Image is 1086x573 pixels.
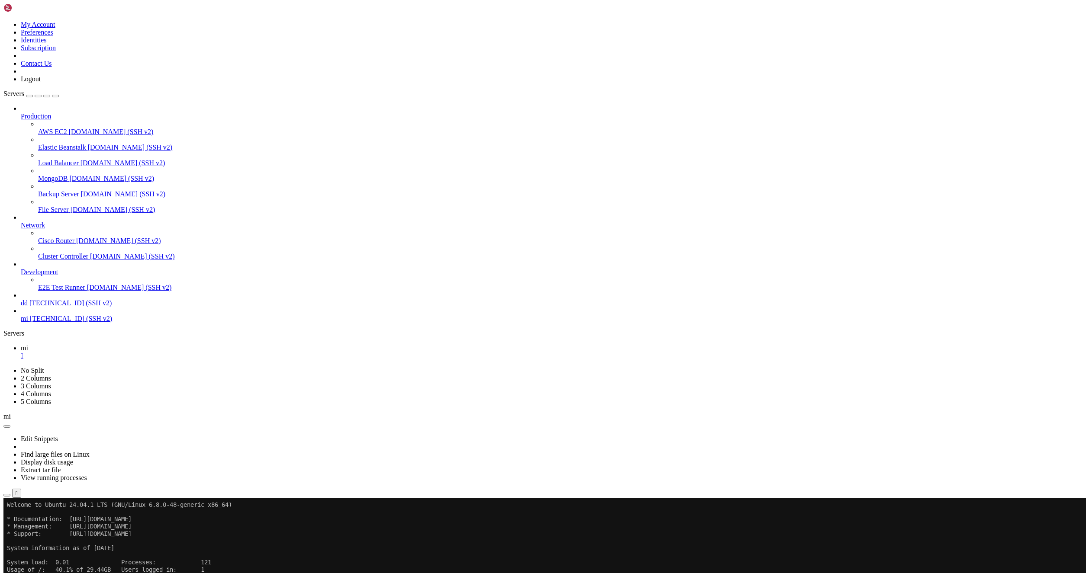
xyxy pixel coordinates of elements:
span: [DOMAIN_NAME] (SSH v2) [90,253,175,260]
a: Servers [3,90,59,97]
a: Network [21,221,1083,229]
a: Backup Server [DOMAIN_NAME] (SSH v2) [38,190,1083,198]
li: AWS EC2 [DOMAIN_NAME] (SSH v2) [38,120,1083,136]
x-row: Enable ESM Apps to receive additional future security updates. [3,176,974,183]
li: dd [TECHNICAL_ID] (SSH v2) [21,291,1083,307]
x-row: Swap usage: 0% IPv6 address for ens3: [TECHNICAL_ID] [3,83,974,90]
span: [DOMAIN_NAME] (SSH v2) [69,128,154,135]
x-row: 207 updates can be applied immediately. [3,147,974,155]
li: mi [TECHNICAL_ID] (SSH v2) [21,307,1083,323]
a: AWS EC2 [DOMAIN_NAME] (SSH v2) [38,128,1083,136]
li: Load Balancer [DOMAIN_NAME] (SSH v2) [38,151,1083,167]
a: MongoDB [DOMAIN_NAME] (SSH v2) [38,175,1083,182]
a: Display disk usage [21,458,73,466]
li: Cluster Controller [DOMAIN_NAME] (SSH v2) [38,245,1083,260]
span: Cluster Controller [38,253,88,260]
a: No Split [21,367,44,374]
span: [DOMAIN_NAME] (SSH v2) [69,175,154,182]
a: File Server [DOMAIN_NAME] (SSH v2) [38,206,1083,214]
a: Production [21,112,1083,120]
x-row: * Documentation: [URL][DOMAIN_NAME] [3,18,974,25]
x-row: [URL][DOMAIN_NAME] [3,118,974,126]
x-row: System information as of [DATE] [3,47,974,54]
span: mi [21,315,28,322]
li: E2E Test Runner [DOMAIN_NAME] (SSH v2) [38,276,1083,291]
li: Cisco Router [DOMAIN_NAME] (SSH v2) [38,229,1083,245]
x-row: Memory usage: 51% IPv4 address for ens3: [TECHNICAL_ID] [3,75,974,83]
div: Servers [3,330,1083,337]
span: [DOMAIN_NAME] (SSH v2) [71,206,155,213]
x-row: Usage of /: 40.1% of 29.44GB Users logged in: 1 [3,68,974,76]
a: Preferences [21,29,53,36]
x-row: just raised the bar for easy, resilient and secure K8s cluster deployment. [3,104,974,112]
li: Backup Server [DOMAIN_NAME] (SSH v2) [38,182,1083,198]
x-row: root@bizarresmash:~# [3,212,974,219]
div:  [16,490,18,496]
a: Cluster Controller [DOMAIN_NAME] (SSH v2) [38,253,1083,260]
li: Network [21,214,1083,260]
a:  [21,352,1083,360]
a: mi [21,344,1083,360]
a: 4 Columns [21,390,51,397]
a: Logout [21,75,41,83]
x-row: To see these additional updates run: apt list --upgradable [3,162,974,169]
x-row: See [URL][DOMAIN_NAME] or run: sudo pro status [3,183,974,191]
a: View running processes [21,474,87,481]
x-row: Welcome to Ubuntu 24.04.1 LTS (GNU/Linux 6.8.0-48-generic x86_64) [3,3,974,11]
a: dd [TECHNICAL_ID] (SSH v2) [21,299,1083,307]
span: [DOMAIN_NAME] (SSH v2) [76,237,161,244]
span: MongoDB [38,175,68,182]
span: mi [3,413,11,420]
a: Edit Snippets [21,435,58,442]
x-row: * Strictly confined Kubernetes makes edge and IoT secure. Learn how MicroK8s [3,97,974,104]
a: Contact Us [21,60,52,67]
span: dd [21,299,28,307]
li: Development [21,260,1083,291]
a: Development [21,268,1083,276]
span: [DOMAIN_NAME] (SSH v2) [87,284,172,291]
span: [DOMAIN_NAME] (SSH v2) [81,159,165,166]
a: Elastic Beanstalk [DOMAIN_NAME] (SSH v2) [38,144,1083,151]
x-row: * Management: [URL][DOMAIN_NAME] [3,25,974,32]
span: mi [21,344,28,352]
span: Development [21,268,58,275]
span: File Server [38,206,69,213]
span: Servers [3,90,24,97]
li: Production [21,105,1083,214]
span: AWS EC2 [38,128,67,135]
div: (21, 29) [80,212,84,219]
span: Cisco Router [38,237,74,244]
span: [DOMAIN_NAME] (SSH v2) [81,190,166,198]
img: Shellngn [3,3,53,12]
a: Extract tar file [21,466,61,474]
li: Elastic Beanstalk [DOMAIN_NAME] (SSH v2) [38,136,1083,151]
span: Network [21,221,45,229]
span: Load Balancer [38,159,79,166]
a: My Account [21,21,55,28]
button:  [12,489,21,498]
x-row: * Support: [URL][DOMAIN_NAME] [3,32,974,40]
span: [TECHNICAL_ID] (SSH v2) [30,315,112,322]
a: Find large files on Linux [21,451,90,458]
span: E2E Test Runner [38,284,85,291]
li: File Server [DOMAIN_NAME] (SSH v2) [38,198,1083,214]
a: Cisco Router [DOMAIN_NAME] (SSH v2) [38,237,1083,245]
a: E2E Test Runner [DOMAIN_NAME] (SSH v2) [38,284,1083,291]
x-row: 113 of these updates are standard security updates. [3,154,974,162]
a: 3 Columns [21,382,51,390]
span: Backup Server [38,190,79,198]
x-row: Last login: [DATE] from [TECHNICAL_ID] [3,205,974,212]
span: [TECHNICAL_ID] (SSH v2) [29,299,112,307]
span: [DOMAIN_NAME] (SSH v2) [88,144,173,151]
li: MongoDB [DOMAIN_NAME] (SSH v2) [38,167,1083,182]
a: mi [TECHNICAL_ID] (SSH v2) [21,315,1083,323]
a: 2 Columns [21,375,51,382]
x-row: Expanded Security Maintenance for Applications is not enabled. [3,133,974,140]
a: Identities [21,36,47,44]
a: 5 Columns [21,398,51,405]
x-row: System load: 0.01 Processes: 121 [3,61,974,68]
span: Production [21,112,51,120]
a: Load Balancer [DOMAIN_NAME] (SSH v2) [38,159,1083,167]
span: Elastic Beanstalk [38,144,86,151]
